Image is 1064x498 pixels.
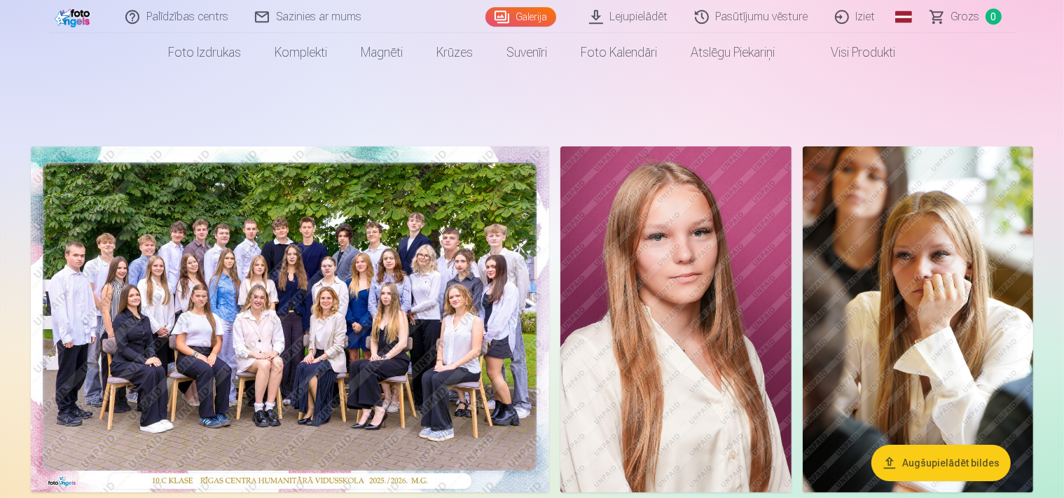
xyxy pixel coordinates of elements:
[871,445,1011,481] button: Augšupielādēt bildes
[951,8,980,25] span: Grozs
[565,33,675,72] a: Foto kalendāri
[55,6,94,27] img: /fa1
[420,33,490,72] a: Krūzes
[675,33,792,72] a: Atslēgu piekariņi
[792,33,913,72] a: Visi produkti
[485,7,556,27] a: Galerija
[345,33,420,72] a: Magnēti
[986,8,1002,25] span: 0
[152,33,258,72] a: Foto izdrukas
[490,33,565,72] a: Suvenīri
[258,33,345,72] a: Komplekti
